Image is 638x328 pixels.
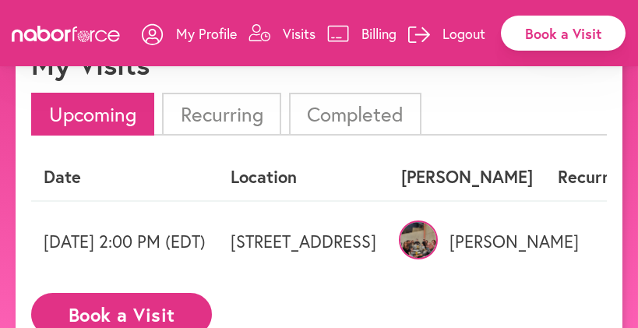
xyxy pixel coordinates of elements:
p: Logout [442,24,485,43]
a: Book a Visit [31,305,212,319]
td: [DATE] 2:00 PM (EDT) [31,201,218,281]
li: Upcoming [31,93,154,136]
h1: My Visits [31,48,150,81]
p: My Profile [176,24,237,43]
li: Completed [289,93,421,136]
th: Location [218,154,389,200]
a: Visits [249,10,315,57]
a: My Profile [142,10,237,57]
td: [STREET_ADDRESS] [218,201,389,281]
p: [PERSON_NAME] [401,231,533,252]
a: Billing [327,10,397,57]
p: Billing [361,24,397,43]
img: koINzxsxRpihJ4xaRrqh [399,220,438,259]
p: Visits [283,24,315,43]
li: Recurring [162,93,280,136]
th: Date [31,154,218,200]
a: Logout [408,10,485,57]
div: Book a Visit [501,16,626,51]
th: [PERSON_NAME] [389,154,545,200]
